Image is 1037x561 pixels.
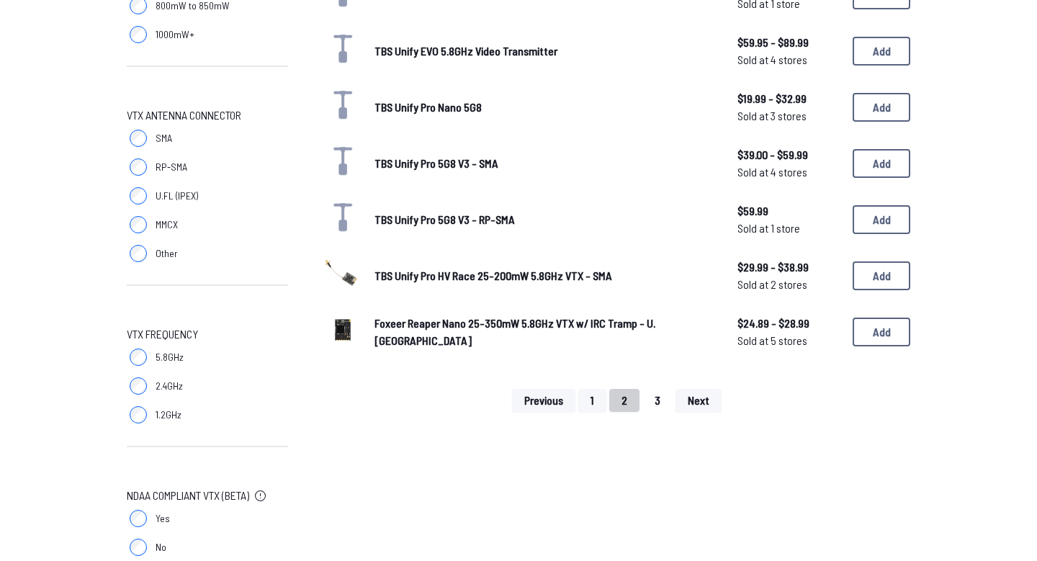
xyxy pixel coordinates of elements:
[156,350,184,364] span: 5.8GHz
[130,130,147,147] input: SMA
[737,315,841,332] span: $24.89 - $28.99
[853,93,910,122] button: Add
[737,163,841,181] span: Sold at 4 stores
[127,326,198,343] span: VTX Frequency
[737,146,841,163] span: $39.00 - $59.99
[609,389,639,412] button: 2
[156,408,181,422] span: 1.2GHz
[130,510,147,527] input: Yes
[130,187,147,205] input: U.FL (IPEX)
[323,310,363,350] img: image
[374,269,612,282] span: TBS Unify Pro HV Race 25-200mW 5.8GHz VTX - SMA
[127,487,249,504] span: NDAA Compliant VTX (Beta)
[130,158,147,176] input: RP-SMA
[853,318,910,346] button: Add
[737,90,841,107] span: $19.99 - $32.99
[156,160,187,174] span: RP-SMA
[130,406,147,423] input: 1.2GHz
[374,44,557,58] span: TBS Unify EVO 5.8GHz Video Transmitter
[374,42,714,60] a: TBS Unify EVO 5.8GHz Video Transmitter
[737,259,841,276] span: $29.99 - $38.99
[130,377,147,395] input: 2.4GHz
[737,34,841,51] span: $59.95 - $89.99
[130,216,147,233] input: MMCX
[737,332,841,349] span: Sold at 5 stores
[156,189,198,203] span: U.FL (IPEX)
[156,27,194,42] span: 1000mW+
[374,315,714,349] a: Foxeer Reaper Nano 25-350mW 5.8GHz VTX w/ IRC Tramp - U.[GEOGRAPHIC_DATA]
[853,205,910,234] button: Add
[374,155,714,172] a: TBS Unify Pro 5G8 V3 - SMA
[323,253,363,294] img: image
[524,395,563,406] span: Previous
[737,202,841,220] span: $59.99
[374,212,515,226] span: TBS Unify Pro 5G8 V3 - RP-SMA
[512,389,575,412] button: Previous
[156,246,178,261] span: Other
[853,261,910,290] button: Add
[737,220,841,237] span: Sold at 1 store
[156,131,172,145] span: SMA
[130,349,147,366] input: 5.8GHz
[374,316,655,347] span: Foxeer Reaper Nano 25-350mW 5.8GHz VTX w/ IRC Tramp - U.[GEOGRAPHIC_DATA]
[853,149,910,178] button: Add
[323,253,363,298] a: image
[130,245,147,262] input: Other
[853,37,910,66] button: Add
[156,540,166,555] span: No
[688,395,709,406] span: Next
[374,156,498,170] span: TBS Unify Pro 5G8 V3 - SMA
[156,379,183,393] span: 2.4GHz
[323,310,363,354] a: image
[130,539,147,556] input: No
[578,389,606,412] button: 1
[737,276,841,293] span: Sold at 2 stores
[374,100,482,114] span: TBS Unify Pro Nano 5G8
[642,389,673,412] button: 3
[374,211,714,228] a: TBS Unify Pro 5G8 V3 - RP-SMA
[127,107,241,124] span: VTX Antenna Connector
[737,51,841,68] span: Sold at 4 stores
[156,511,170,526] span: Yes
[130,26,147,43] input: 1000mW+
[374,267,714,284] a: TBS Unify Pro HV Race 25-200mW 5.8GHz VTX - SMA
[737,107,841,125] span: Sold at 3 stores
[675,389,722,412] button: Next
[156,217,178,232] span: MMCX
[374,99,714,116] a: TBS Unify Pro Nano 5G8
